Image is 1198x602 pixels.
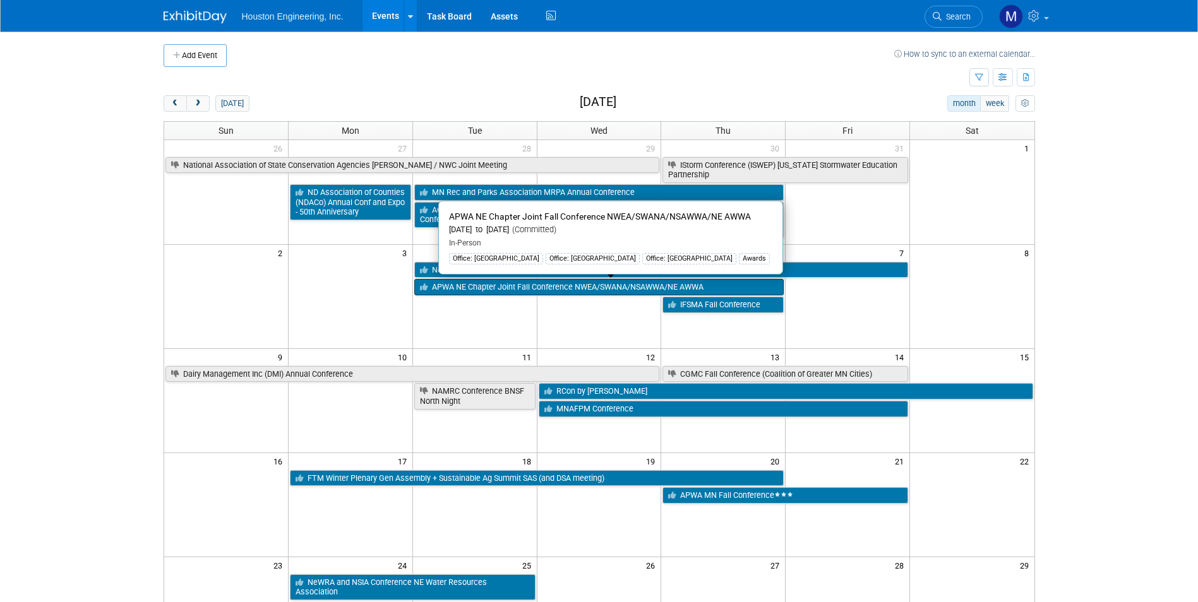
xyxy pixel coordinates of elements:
span: In-Person [449,239,481,247]
i: Personalize Calendar [1021,100,1029,108]
span: 13 [769,349,785,365]
span: 27 [769,557,785,573]
span: 28 [894,557,909,573]
span: 31 [894,140,909,156]
a: IStorm Conference (ISWEP) [US_STATE] Stormwater Education Partnership [662,157,908,183]
span: 11 [521,349,537,365]
span: Wed [590,126,608,136]
span: 30 [769,140,785,156]
img: Mayra Nanclares [999,4,1023,28]
span: APWA NE Chapter Joint Fall Conference NWEA/SWANA/NSAWWA/NE AWWA [449,211,751,221]
span: Thu [716,126,731,136]
span: 28 [521,140,537,156]
button: prev [164,95,187,112]
a: IFSMA Fall Conference [662,297,784,313]
span: 20 [769,453,785,469]
span: 21 [894,453,909,469]
a: How to sync to an external calendar... [894,49,1035,59]
span: Search [942,12,971,21]
span: 12 [645,349,661,365]
a: ACEC NE Transportation Conference [414,202,536,228]
a: APWA NE Chapter Joint Fall Conference NWEA/SWANA/NSAWWA/NE AWWA [414,279,784,295]
button: month [947,95,981,112]
a: CGMC Fall Conference (Coalition of Greater MN Cities) [662,366,908,382]
span: 25 [521,557,537,573]
span: Mon [342,126,359,136]
span: (Committed) [509,225,556,234]
span: 26 [272,140,288,156]
span: Sun [219,126,234,136]
span: 2 [277,245,288,261]
span: 14 [894,349,909,365]
a: MN Rec and Parks Association MRPA Annual Conference [414,184,784,201]
img: ExhibitDay [164,11,227,23]
span: 3 [401,245,412,261]
span: 26 [645,557,661,573]
a: NAMRC Conference BNSF North Night [414,383,536,409]
span: Sat [966,126,979,136]
span: 29 [645,140,661,156]
span: 8 [1023,245,1034,261]
span: 10 [397,349,412,365]
div: Office: [GEOGRAPHIC_DATA] [642,253,736,264]
button: Add Event [164,44,227,67]
span: 24 [397,557,412,573]
a: NeWRA and NSIA Conference NE Water Resources Association [290,574,536,600]
span: Houston Engineering, Inc. [242,11,344,21]
a: North American Lakes Management Society NALMS International Symposium [414,262,908,278]
a: APWA MN Fall Conference [662,487,908,504]
a: MNAFPM Conference [539,401,909,417]
div: [DATE] to [DATE] [449,225,772,235]
span: 27 [397,140,412,156]
a: National Association of State Conservation Agencies [PERSON_NAME] / NWC Joint Meeting [165,157,660,174]
span: 23 [272,557,288,573]
span: 15 [1019,349,1034,365]
div: Awards [739,253,770,264]
button: myCustomButton [1015,95,1034,112]
span: 22 [1019,453,1034,469]
span: 16 [272,453,288,469]
button: week [980,95,1009,112]
span: Fri [842,126,853,136]
a: ND Association of Counties (NDACo) Annual Conf and Expo - 50th Anniversary [290,184,411,220]
h2: [DATE] [580,95,616,109]
span: 9 [277,349,288,365]
a: RCon by [PERSON_NAME] [539,383,1033,399]
span: 18 [521,453,537,469]
button: next [186,95,210,112]
span: 1 [1023,140,1034,156]
span: 19 [645,453,661,469]
span: Tue [468,126,482,136]
button: [DATE] [215,95,249,112]
span: 7 [898,245,909,261]
a: FTM Winter Plenary Gen Assembly + Sustainable Ag Summit SAS (and DSA meeting) [290,470,784,487]
span: 17 [397,453,412,469]
span: 29 [1019,557,1034,573]
div: Office: [GEOGRAPHIC_DATA] [449,253,543,264]
a: Dairy Management Inc (DMI) Annual Conference [165,366,660,382]
a: Search [925,6,983,28]
div: Office: [GEOGRAPHIC_DATA] [546,253,640,264]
